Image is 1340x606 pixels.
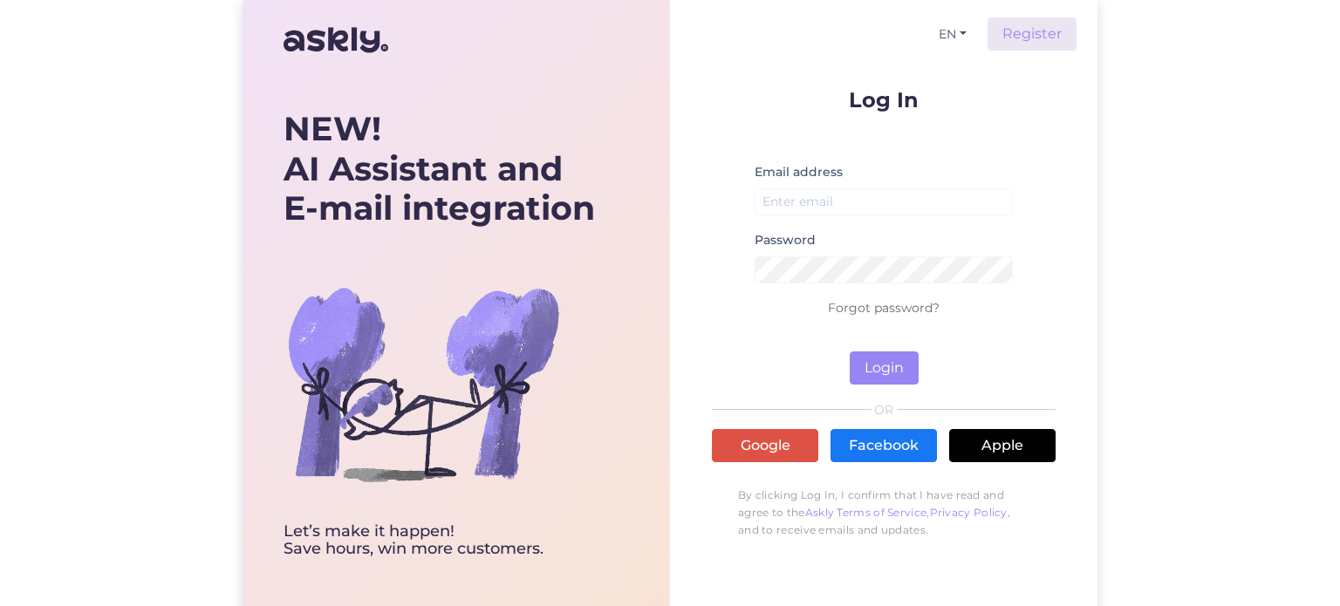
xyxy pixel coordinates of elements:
img: bg-askly [284,244,563,523]
div: AI Assistant and E-mail integration [284,109,595,228]
p: Log In [712,89,1056,111]
a: Privacy Policy [930,506,1008,519]
p: By clicking Log In, I confirm that I have read and agree to the , , and to receive emails and upd... [712,478,1056,548]
a: Forgot password? [828,300,940,316]
a: Apple [949,429,1056,462]
span: OR [872,404,897,416]
label: Password [755,231,816,249]
b: NEW! [284,108,381,149]
button: EN [932,22,974,47]
a: Askly Terms of Service [805,506,927,519]
a: Facebook [831,429,937,462]
img: Askly [284,19,388,61]
button: Login [850,351,919,385]
input: Enter email [755,188,1013,215]
div: Let’s make it happen! Save hours, win more customers. [284,523,595,558]
a: Register [988,17,1077,51]
a: Google [712,429,818,462]
label: Email address [755,163,843,181]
